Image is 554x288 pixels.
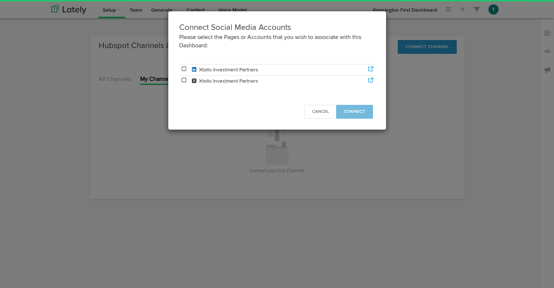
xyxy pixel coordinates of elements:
[179,33,375,50] p: Please select the Pages or Accounts that you wish to associate with this Dashboard:
[199,79,258,84] span: Xtollo Investment Partners
[304,105,337,119] button: Cancel
[179,22,375,33] h3: Connect Social Media Accounts
[336,105,373,119] button: Connect
[344,110,365,114] span: Connect
[199,67,258,72] span: Xtollo Investment Partners
[312,110,329,114] span: Cancel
